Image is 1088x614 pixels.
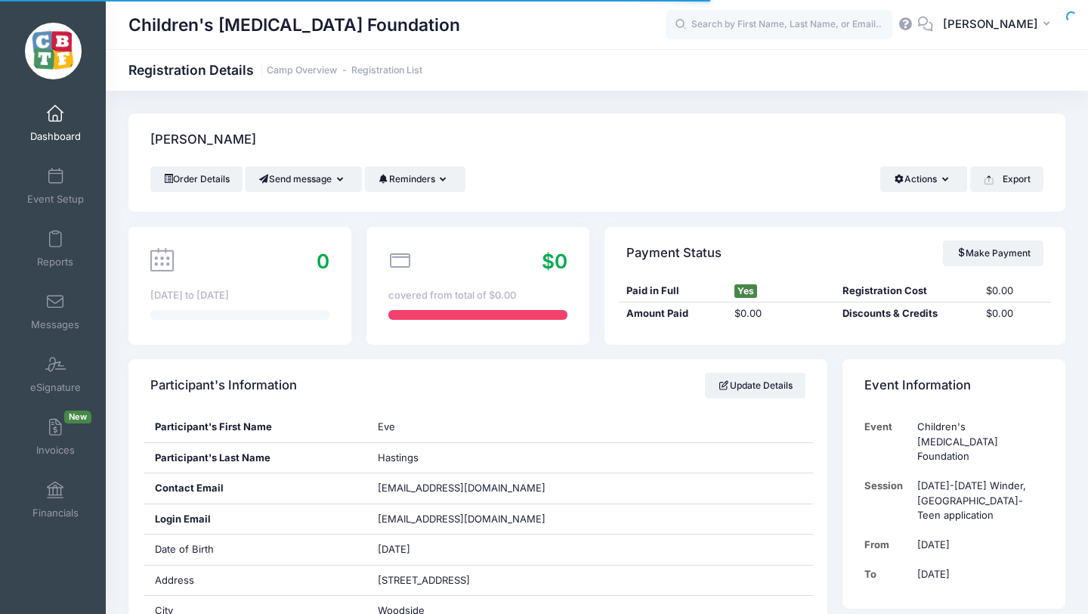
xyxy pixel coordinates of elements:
td: From [864,530,910,560]
a: Update Details [705,373,805,398]
span: Messages [31,318,79,331]
div: Contact Email [144,473,366,504]
a: Event Setup [20,160,91,212]
td: Children's [MEDICAL_DATA] Foundation [910,412,1043,471]
span: Eve [378,420,395,433]
div: Paid in Full [619,284,727,299]
div: Login Email [144,504,366,535]
div: Registration Cost [835,284,978,299]
input: Search by First Name, Last Name, or Email... [666,10,892,40]
div: $0.00 [727,306,835,321]
h4: [PERSON_NAME] [150,119,256,162]
td: [DATE] [910,530,1043,560]
h4: Event Information [864,364,971,408]
button: [PERSON_NAME] [933,8,1065,42]
span: Dashboard [30,130,81,143]
span: [STREET_ADDRESS] [378,574,470,586]
button: Reminders [365,166,465,192]
span: [EMAIL_ADDRESS][DOMAIN_NAME] [378,512,567,527]
div: Discounts & Credits [835,306,978,321]
div: Amount Paid [619,306,727,321]
img: Children's Brain Tumor Foundation [25,23,82,79]
span: Event Setup [27,193,84,206]
span: [DATE] [378,543,410,555]
a: Dashboard [20,97,91,150]
button: Send message [245,166,362,192]
span: eSignature [30,381,81,394]
a: eSignature [20,348,91,401]
div: Participant's Last Name [144,443,366,473]
a: Financials [20,473,91,526]
span: New [64,411,91,423]
td: [DATE]-[DATE] Winder, [GEOGRAPHIC_DATA]-Teen application [910,471,1043,530]
a: Order Details [150,166,243,192]
div: covered from total of $0.00 [388,288,567,303]
a: InvoicesNew [20,411,91,464]
div: $0.00 [978,306,1050,321]
span: Invoices [36,444,75,457]
a: Camp Overview [267,65,337,76]
a: Make Payment [943,240,1043,266]
div: Address [144,566,366,596]
td: To [864,560,910,589]
span: [PERSON_NAME] [943,16,1038,33]
span: $0 [542,250,567,273]
td: Event [864,412,910,471]
h1: Children's [MEDICAL_DATA] Foundation [128,8,460,42]
span: 0 [317,250,329,273]
button: Export [970,166,1043,192]
span: Reports [37,256,73,268]
span: Yes [734,284,757,298]
td: Session [864,471,910,530]
div: [DATE] to [DATE] [150,288,329,303]
span: Hastings [378,451,419,464]
a: Messages [20,285,91,338]
td: [DATE] [910,560,1043,589]
h4: Participant's Information [150,364,297,408]
a: Reports [20,222,91,275]
a: Registration List [351,65,422,76]
button: Actions [880,166,967,192]
span: Financials [32,507,79,519]
div: Participant's First Name [144,412,366,442]
h1: Registration Details [128,62,422,78]
div: Date of Birth [144,535,366,565]
span: [EMAIL_ADDRESS][DOMAIN_NAME] [378,482,546,494]
div: $0.00 [978,284,1050,299]
h4: Payment Status [626,231,722,274]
